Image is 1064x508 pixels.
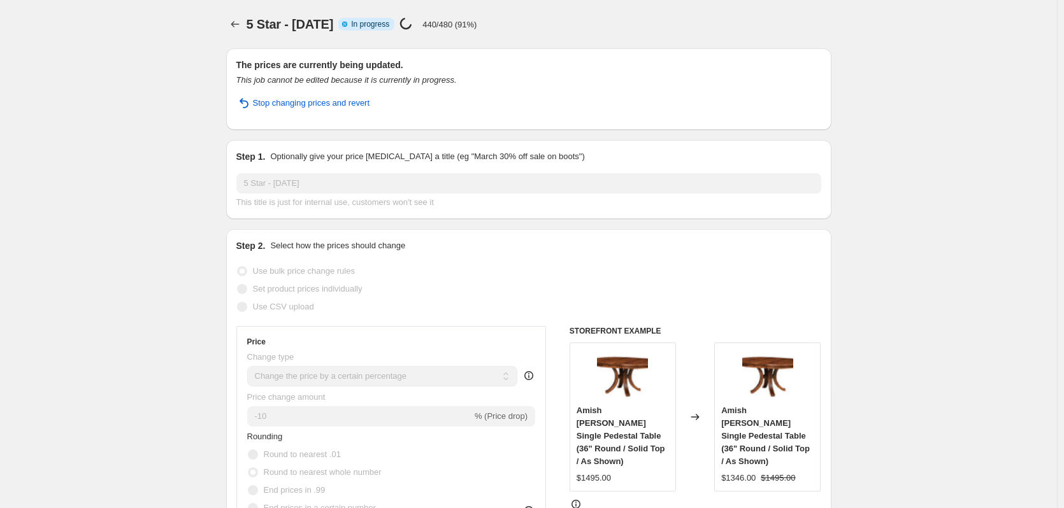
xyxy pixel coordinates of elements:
input: 30% off holiday sale [236,173,821,194]
h2: Step 1. [236,150,266,163]
input: -15 [247,406,472,427]
span: Use CSV upload [253,302,314,311]
button: Price change jobs [226,15,244,33]
h6: STOREFRONT EXAMPLE [570,326,821,336]
div: $1346.00 [721,472,756,484]
strike: $1495.00 [761,472,795,484]
p: Select how the prices should change [270,239,405,252]
span: Amish [PERSON_NAME] Single Pedestal Table (36" Round / Solid Top / As Shown) [577,406,665,466]
span: Change type [247,352,294,362]
span: This title is just for internal use, customers won't see it [236,197,434,207]
span: Use bulk price change rules [253,266,355,276]
img: Amish_Mayfield_Single_Pedestal_Table_-_48_Round_With_18_Leaf_-_Rough_Sawn_80x.jpg [597,349,648,400]
span: Round to nearest whole number [264,467,382,477]
span: End prices in .99 [264,485,326,495]
span: Round to nearest .01 [264,449,341,459]
div: help [522,369,535,382]
div: $1495.00 [577,472,611,484]
p: 440/480 (91%) [422,20,477,29]
h2: Step 2. [236,239,266,252]
span: Stop changing prices and revert [253,97,370,109]
span: 5 Star - [DATE] [247,17,334,31]
h2: The prices are currently being updated. [236,59,821,71]
i: This job cannot be edited because it is currently in progress. [236,75,457,85]
p: Optionally give your price [MEDICAL_DATA] a title (eg "March 30% off sale on boots") [270,150,584,163]
h3: Price [247,337,266,347]
span: Set product prices individually [253,284,363,293]
span: Rounding [247,432,283,441]
span: % (Price drop) [475,411,528,421]
span: In progress [351,19,389,29]
img: Amish_Mayfield_Single_Pedestal_Table_-_48_Round_With_18_Leaf_-_Rough_Sawn_80x.jpg [742,349,793,400]
span: Amish [PERSON_NAME] Single Pedestal Table (36" Round / Solid Top / As Shown) [721,406,810,466]
span: Price change amount [247,392,326,402]
button: Stop changing prices and revert [229,93,378,113]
